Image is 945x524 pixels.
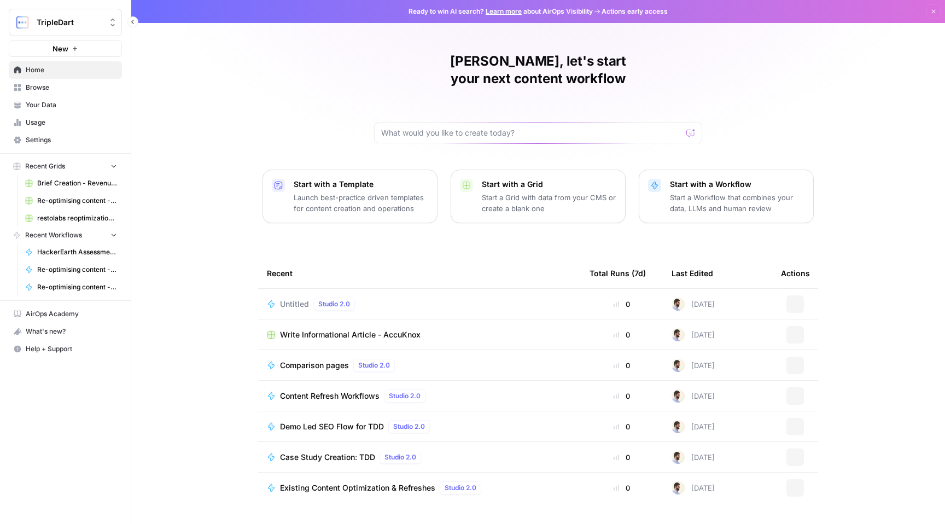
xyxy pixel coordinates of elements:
img: TripleDart Logo [13,13,32,32]
a: Demo Led SEO Flow for TDDStudio 2.0 [267,420,572,433]
div: [DATE] [672,328,715,341]
div: Total Runs (7d) [590,258,646,288]
a: Content Refresh WorkflowsStudio 2.0 [267,389,572,403]
a: AirOps Academy [9,305,122,323]
div: 0 [590,482,654,493]
span: Recent Grids [25,161,65,171]
div: [DATE] [672,389,715,403]
span: Re-optimising content - revenuegrid [37,282,117,292]
h1: [PERSON_NAME], let's start your next content workflow [374,53,702,88]
p: Start with a Grid [482,179,616,190]
a: Re-optimising content - revenuegrid [20,278,122,296]
span: Studio 2.0 [384,452,416,462]
span: Settings [26,135,117,145]
button: What's new? [9,323,122,340]
button: Recent Workflows [9,227,122,243]
div: 0 [590,421,654,432]
span: Case Study Creation: TDD [280,452,375,463]
span: Write Informational Article - AccuKnox [280,329,421,340]
div: [DATE] [672,359,715,372]
button: New [9,40,122,57]
a: Re-optimising content - revenuegrid Grid [20,192,122,209]
button: Start with a WorkflowStart a Workflow that combines your data, LLMs and human review [639,170,814,223]
span: Existing Content Optimization & Refreshes [280,482,435,493]
div: Recent [267,258,572,288]
span: Studio 2.0 [389,391,421,401]
a: Comparison pagesStudio 2.0 [267,359,572,372]
img: ykaosv8814szsqn64d2bp9dhkmx9 [672,420,685,433]
span: Studio 2.0 [445,483,476,493]
a: Usage [9,114,122,131]
a: Existing Content Optimization & RefreshesStudio 2.0 [267,481,572,494]
a: HackerEarth Assessment Test | Final [20,243,122,261]
img: ykaosv8814szsqn64d2bp9dhkmx9 [672,298,685,311]
span: Re-optimising content - revenuegrid Grid [37,196,117,206]
span: Your Data [26,100,117,110]
span: Recent Workflows [25,230,82,240]
button: Start with a TemplateLaunch best-practice driven templates for content creation and operations [262,170,437,223]
a: Brief Creation - Revenuegrid Grid (1) [20,174,122,192]
span: Comparison pages [280,360,349,371]
input: What would you like to create today? [381,127,682,138]
span: Usage [26,118,117,127]
div: 0 [590,299,654,310]
span: TripleDart [37,17,103,28]
div: 0 [590,452,654,463]
div: 0 [590,360,654,371]
div: What's new? [9,323,121,340]
p: Start a Grid with data from your CMS or create a blank one [482,192,616,214]
img: ykaosv8814szsqn64d2bp9dhkmx9 [672,359,685,372]
img: ykaosv8814szsqn64d2bp9dhkmx9 [672,389,685,403]
a: Settings [9,131,122,149]
span: Studio 2.0 [318,299,350,309]
p: Start a Workflow that combines your data, LLMs and human review [670,192,804,214]
img: ykaosv8814szsqn64d2bp9dhkmx9 [672,328,685,341]
a: Case Study Creation: TDDStudio 2.0 [267,451,572,464]
p: Start with a Workflow [670,179,804,190]
span: Ready to win AI search? about AirOps Visibility [409,7,593,16]
a: Home [9,61,122,79]
span: Content Refresh Workflows [280,391,380,401]
div: 0 [590,329,654,340]
button: Help + Support [9,340,122,358]
a: Your Data [9,96,122,114]
a: UntitledStudio 2.0 [267,298,572,311]
span: Home [26,65,117,75]
a: Re-optimising content - Signeasy [20,261,122,278]
span: Help + Support [26,344,117,354]
span: New [52,43,68,54]
a: restolabs reoptimizations aug [20,209,122,227]
div: [DATE] [672,451,715,464]
span: Studio 2.0 [358,360,390,370]
p: Start with a Template [294,179,428,190]
span: Brief Creation - Revenuegrid Grid (1) [37,178,117,188]
div: Actions [781,258,810,288]
span: Re-optimising content - Signeasy [37,265,117,275]
div: [DATE] [672,420,715,433]
span: HackerEarth Assessment Test | Final [37,247,117,257]
a: Browse [9,79,122,96]
button: Workspace: TripleDart [9,9,122,36]
div: Last Edited [672,258,713,288]
button: Recent Grids [9,158,122,174]
span: Untitled [280,299,309,310]
p: Launch best-practice driven templates for content creation and operations [294,192,428,214]
a: Learn more [486,7,522,15]
span: Actions early access [602,7,668,16]
span: Studio 2.0 [393,422,425,432]
img: ykaosv8814szsqn64d2bp9dhkmx9 [672,481,685,494]
span: restolabs reoptimizations aug [37,213,117,223]
div: 0 [590,391,654,401]
a: Write Informational Article - AccuKnox [267,329,572,340]
span: AirOps Academy [26,309,117,319]
div: [DATE] [672,298,715,311]
span: Demo Led SEO Flow for TDD [280,421,384,432]
span: Browse [26,83,117,92]
button: Start with a GridStart a Grid with data from your CMS or create a blank one [451,170,626,223]
div: [DATE] [672,481,715,494]
img: ykaosv8814szsqn64d2bp9dhkmx9 [672,451,685,464]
